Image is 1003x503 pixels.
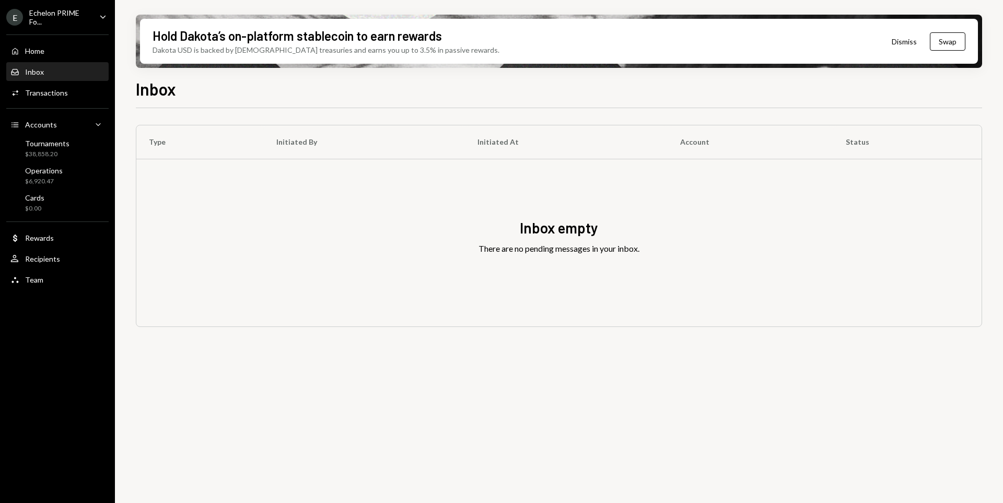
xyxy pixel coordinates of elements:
[153,44,499,55] div: Dakota USD is backed by [DEMOGRAPHIC_DATA] treasuries and earns you up to 3.5% in passive rewards.
[29,8,91,26] div: Echelon PRIME Fo...
[6,136,109,161] a: Tournaments$38,858.20
[6,190,109,215] a: Cards$0.00
[136,125,264,159] th: Type
[25,88,68,97] div: Transactions
[6,270,109,289] a: Team
[136,78,176,99] h1: Inbox
[6,115,109,134] a: Accounts
[25,67,44,76] div: Inbox
[6,228,109,247] a: Rewards
[520,218,598,238] div: Inbox empty
[833,125,982,159] th: Status
[25,254,60,263] div: Recipients
[25,204,44,213] div: $0.00
[25,139,69,148] div: Tournaments
[25,120,57,129] div: Accounts
[25,150,69,159] div: $38,858.20
[25,166,63,175] div: Operations
[6,41,109,60] a: Home
[6,9,23,26] div: E
[25,46,44,55] div: Home
[25,233,54,242] div: Rewards
[6,249,109,268] a: Recipients
[6,163,109,188] a: Operations$6,920.47
[479,242,639,255] div: There are no pending messages in your inbox.
[25,275,43,284] div: Team
[264,125,465,159] th: Initiated By
[6,62,109,81] a: Inbox
[465,125,668,159] th: Initiated At
[25,193,44,202] div: Cards
[930,32,965,51] button: Swap
[153,27,442,44] div: Hold Dakota’s on-platform stablecoin to earn rewards
[879,29,930,54] button: Dismiss
[25,177,63,186] div: $6,920.47
[6,83,109,102] a: Transactions
[668,125,833,159] th: Account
